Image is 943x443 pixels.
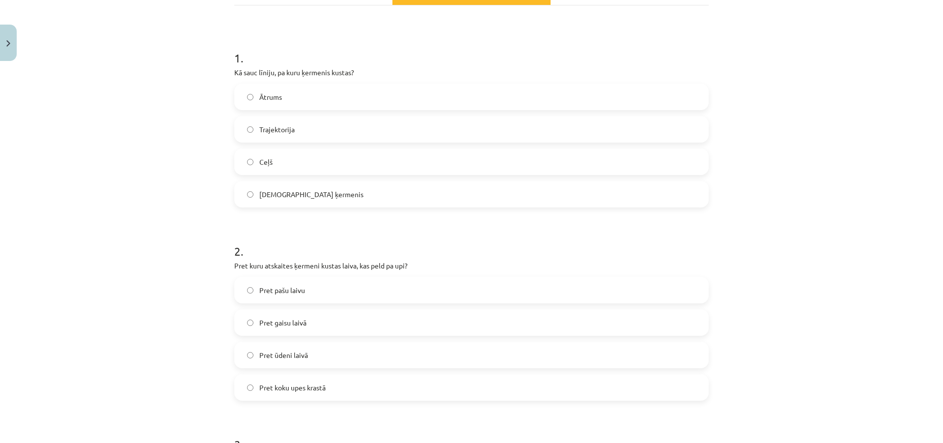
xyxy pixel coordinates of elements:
span: Pret ūdeni laivā [259,350,308,360]
img: icon-close-lesson-0947bae3869378f0d4975bcd49f059093ad1ed9edebbc8119c70593378902aed.svg [6,40,10,47]
input: Pret koku upes krastā [247,384,253,391]
input: Ātrums [247,94,253,100]
p: Kā sauc līniju, pa kuru ķermenis kustas? [234,67,709,78]
input: [DEMOGRAPHIC_DATA] ķermenis [247,191,253,198]
span: Pret pašu laivu [259,285,305,295]
input: Trajektorija [247,126,253,133]
h1: 1 . [234,34,709,64]
span: Ceļš [259,157,273,167]
span: Ātrums [259,92,282,102]
span: [DEMOGRAPHIC_DATA] ķermenis [259,189,363,200]
input: Pret pašu laivu [247,287,253,294]
input: Ceļš [247,159,253,165]
input: Pret gaisu laivā [247,320,253,326]
span: Trajektorija [259,124,295,135]
input: Pret ūdeni laivā [247,352,253,358]
span: Pret gaisu laivā [259,318,306,328]
span: Pret koku upes krastā [259,383,326,393]
p: Pret kuru atskaites ķermeni kustas laiva, kas peld pa upi? [234,261,709,271]
h1: 2 . [234,227,709,258]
